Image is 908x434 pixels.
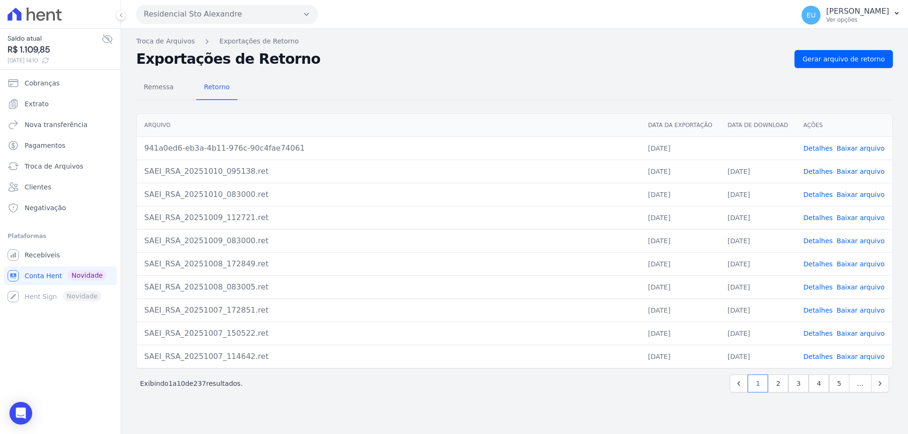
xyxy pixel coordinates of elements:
td: [DATE] [720,160,796,183]
td: [DATE] [720,183,796,206]
a: Baixar arquivo [837,237,885,245]
div: SAEI_RSA_20251007_172851.ret [144,305,633,316]
a: 3 [788,374,809,392]
a: Clientes [4,178,117,196]
span: Extrato [25,99,49,109]
td: [DATE] [640,136,720,160]
a: Detalhes [803,145,833,152]
td: [DATE] [640,345,720,368]
a: Conta Hent Novidade [4,266,117,285]
a: Troca de Arquivos [4,157,117,176]
span: Troca de Arquivos [25,162,83,171]
span: Nova transferência [25,120,87,129]
span: 1 [168,380,173,387]
p: Ver opções [826,16,889,24]
td: [DATE] [720,252,796,275]
span: Negativação [25,203,66,213]
a: Detalhes [803,283,833,291]
a: Retorno [196,76,237,100]
a: Detalhes [803,306,833,314]
td: [DATE] [640,275,720,298]
span: EU [807,12,816,18]
span: R$ 1.109,85 [8,43,102,56]
a: Baixar arquivo [837,353,885,360]
a: Next [871,374,889,392]
div: SAEI_RSA_20251008_172849.ret [144,258,633,270]
a: Remessa [136,76,181,100]
a: Negativação [4,198,117,217]
a: 4 [809,374,829,392]
span: Gerar arquivo de retorno [803,54,885,64]
div: Open Intercom Messenger [9,402,32,425]
div: SAEI_RSA_20251007_150522.ret [144,328,633,339]
span: … [849,374,872,392]
span: Retorno [198,77,236,96]
a: Baixar arquivo [837,260,885,268]
a: Baixar arquivo [837,191,885,198]
td: [DATE] [640,183,720,206]
a: 5 [829,374,849,392]
a: Extrato [4,94,117,113]
a: Detalhes [803,330,833,337]
a: Troca de Arquivos [136,36,195,46]
button: EU [PERSON_NAME] Ver opções [794,2,908,28]
span: [DATE] 14:10 [8,56,102,65]
span: Remessa [138,77,179,96]
a: 2 [768,374,788,392]
p: [PERSON_NAME] [826,7,889,16]
a: Exportações de Retorno [219,36,299,46]
td: [DATE] [640,206,720,229]
div: SAEI_RSA_20251010_095138.ret [144,166,633,177]
div: SAEI_RSA_20251007_114642.ret [144,351,633,362]
a: Pagamentos [4,136,117,155]
span: 10 [177,380,185,387]
td: [DATE] [720,206,796,229]
a: Baixar arquivo [837,214,885,221]
td: [DATE] [640,229,720,252]
td: [DATE] [640,252,720,275]
a: Detalhes [803,237,833,245]
span: Clientes [25,182,51,192]
span: 237 [193,380,206,387]
a: Cobranças [4,74,117,93]
a: 1 [748,374,768,392]
a: Detalhes [803,353,833,360]
nav: Breadcrumb [136,36,893,46]
th: Data de Download [720,114,796,137]
a: Baixar arquivo [837,145,885,152]
a: Baixar arquivo [837,283,885,291]
a: Gerar arquivo de retorno [794,50,893,68]
a: Detalhes [803,260,833,268]
td: [DATE] [720,275,796,298]
nav: Sidebar [8,74,113,306]
a: Detalhes [803,168,833,175]
button: Residencial Sto Alexandre [136,5,318,24]
h2: Exportações de Retorno [136,52,787,66]
span: Novidade [68,270,106,281]
span: Saldo atual [8,34,102,43]
a: Baixar arquivo [837,306,885,314]
a: Nova transferência [4,115,117,134]
td: [DATE] [640,160,720,183]
a: Detalhes [803,191,833,198]
div: SAEI_RSA_20251009_112721.ret [144,212,633,223]
th: Data da Exportação [640,114,720,137]
td: [DATE] [720,322,796,345]
td: [DATE] [720,345,796,368]
th: Arquivo [137,114,640,137]
a: Recebíveis [4,246,117,264]
p: Exibindo a de resultados. [140,379,243,388]
div: Plataformas [8,230,113,242]
td: [DATE] [640,322,720,345]
a: Detalhes [803,214,833,221]
span: Cobranças [25,78,60,88]
span: Recebíveis [25,250,60,260]
a: Baixar arquivo [837,330,885,337]
div: SAEI_RSA_20251008_083005.ret [144,281,633,293]
div: SAEI_RSA_20251010_083000.ret [144,189,633,200]
span: Pagamentos [25,141,65,150]
div: SAEI_RSA_20251009_083000.ret [144,235,633,247]
th: Ações [796,114,892,137]
span: Conta Hent [25,271,62,281]
a: Baixar arquivo [837,168,885,175]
